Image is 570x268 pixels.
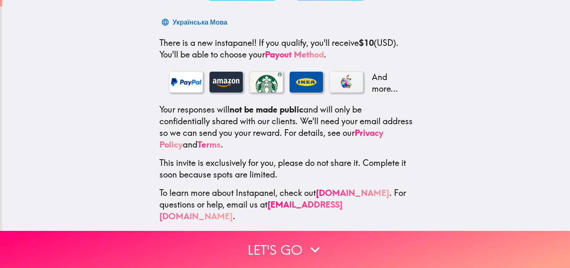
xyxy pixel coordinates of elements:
[316,188,389,198] a: [DOMAIN_NAME]
[159,128,383,150] a: Privacy Policy
[159,38,257,48] span: There is a new instapanel!
[159,187,413,222] p: To learn more about Instapanel, check out . For questions or help, email us at .
[159,37,413,60] p: If you qualify, you'll receive (USD) . You'll be able to choose your .
[159,199,343,221] a: [EMAIL_ADDRESS][DOMAIN_NAME]
[173,16,227,28] div: Українська Мова
[230,104,303,115] b: not be made public
[370,71,403,95] p: And more...
[159,157,413,180] p: This invite is exclusively for you, please do not share it. Complete it soon because spots are li...
[359,38,374,48] b: $10
[159,104,413,150] p: Your responses will and will only be confidentially shared with our clients. We'll need your emai...
[265,49,324,60] a: Payout Method
[159,14,231,30] button: Українська Мова
[197,139,221,150] a: Terms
